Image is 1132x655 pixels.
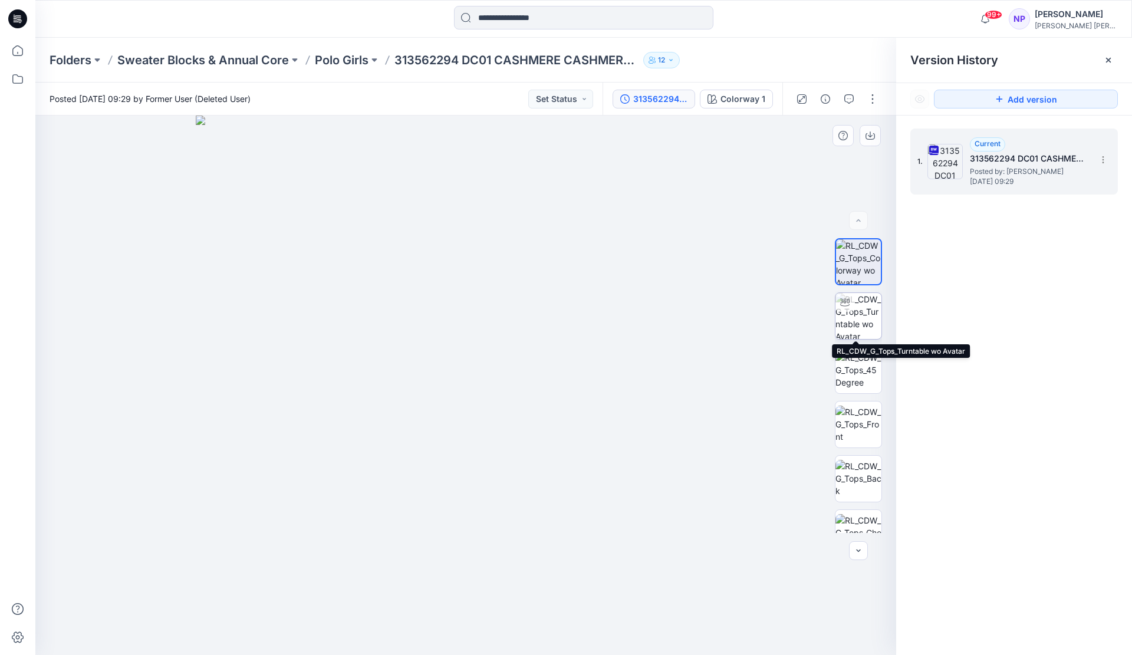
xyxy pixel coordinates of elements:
[643,52,680,68] button: 12
[970,152,1088,166] h5: 313562294 DC01 CASHMERE CASHMERE CN TOPS SWEATER
[917,156,923,167] span: 1.
[835,351,881,389] img: RL_CDW_G_Tops_45 Degree
[835,293,881,339] img: RL_CDW_G_Tops_Turntable wo Avatar
[394,52,639,68] p: 313562294 DC01 CASHMERE CASHMERE CN TOPS SWEATER
[1035,21,1117,30] div: [PERSON_NAME] [PERSON_NAME]
[835,406,881,443] img: RL_CDW_G_Tops_Front
[910,53,998,67] span: Version History
[835,514,881,551] img: RL_CDW_G_Tops_Chest Details
[934,90,1118,108] button: Add version
[910,90,929,108] button: Show Hidden Versions
[633,93,687,106] div: 313562294 DC01 CASHMERE CASHMERE CN TOPS SWEATER
[835,460,881,497] img: RL_CDW_G_Tops_Back
[970,177,1088,186] span: [DATE] 09:29
[146,94,251,104] a: Former User (Deleted User)
[985,10,1002,19] span: 99+
[927,144,963,179] img: 313562294 DC01 CASHMERE CASHMERE CN TOPS SWEATER
[970,166,1088,177] span: Posted by: Adriana Abrantes
[700,90,773,108] button: Colorway 1
[720,93,765,106] div: Colorway 1
[315,52,368,68] a: Polo Girls
[975,139,1001,148] span: Current
[1104,55,1113,65] button: Close
[50,93,251,105] span: Posted [DATE] 09:29 by
[1009,8,1030,29] div: NP
[1035,7,1117,21] div: [PERSON_NAME]
[117,52,289,68] a: Sweater Blocks & Annual Core
[196,116,735,655] img: eyJhbGciOiJIUzI1NiIsImtpZCI6IjAiLCJzbHQiOiJzZXMiLCJ0eXAiOiJKV1QifQ.eyJkYXRhIjp7InR5cGUiOiJzdG9yYW...
[613,90,695,108] button: 313562294 DC01 CASHMERE CASHMERE CN TOPS SWEATER
[836,239,881,284] img: RL_CDW_G_Tops_Colorway wo Avatar
[658,54,665,67] p: 12
[816,90,835,108] button: Details
[50,52,91,68] a: Folders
